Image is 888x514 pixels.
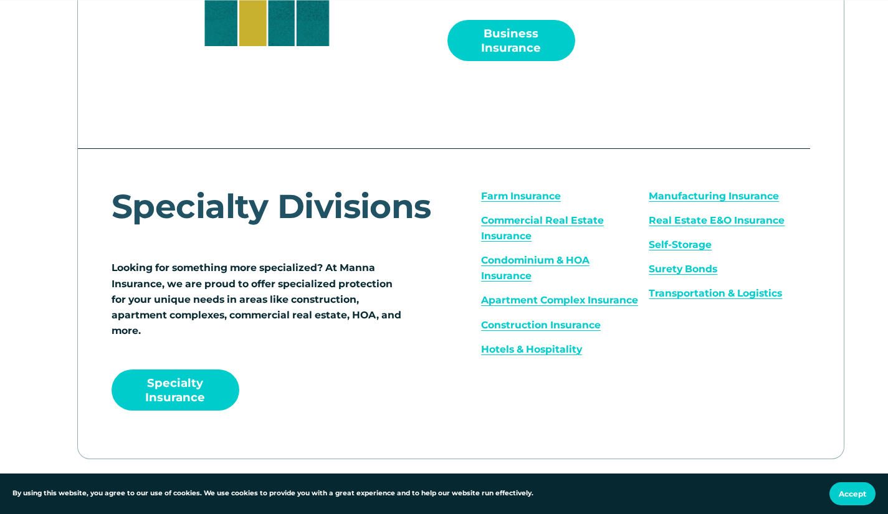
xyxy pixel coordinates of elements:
[112,369,239,411] a: Specialty Insurance
[649,190,779,202] a: Manufacturing Insurance
[829,482,876,505] button: Accept
[481,254,590,282] a: Condominium & HOA Insurance
[839,489,866,498] span: Accept
[649,214,785,226] a: Real Estate E&O Insurance
[649,287,782,299] a: Transportation & Logistics
[12,488,533,499] p: By using this website, you agree to our use of cookies. We use cookies to provide you with a grea...
[481,319,601,331] a: Construction Insurance
[649,263,717,275] a: Surety Bonds
[112,262,404,336] strong: Looking for something more specialized? At Manna Insurance, we are proud to offer specialized pro...
[112,186,431,226] span: Specialty Divisions
[447,20,575,61] a: Business Insurance
[481,214,604,242] a: Commercial Real Estate Insurance
[649,239,712,250] a: Self-Storage
[481,294,638,306] a: Apartment Complex Insurance
[481,343,582,355] a: Hotels & Hospitality
[481,190,561,202] a: Farm Insurance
